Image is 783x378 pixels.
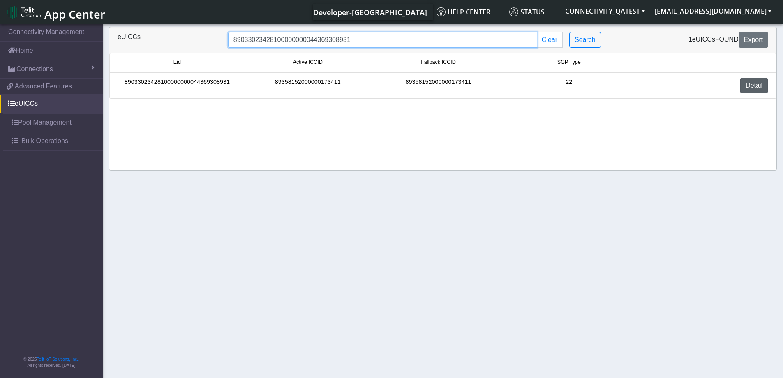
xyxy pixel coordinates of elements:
span: Fallback ICCID [421,58,456,66]
a: Telit IoT Solutions, Inc. [37,357,78,362]
span: Eid [173,58,181,66]
button: [EMAIL_ADDRESS][DOMAIN_NAME] [650,4,776,19]
span: Export [744,36,763,43]
a: Help center [433,4,506,20]
div: eUICCs [111,32,222,48]
span: App Center [44,7,105,22]
img: status.svg [509,7,518,16]
div: 89033023428100000000044369308931 [112,78,243,93]
span: Developer-[GEOGRAPHIC_DATA] [313,7,427,17]
img: knowledge.svg [437,7,446,16]
button: Search [569,32,601,48]
a: Bulk Operations [3,132,103,150]
span: Advanced Features [15,81,72,91]
div: 22 [504,78,634,93]
span: Bulk Operations [21,136,68,146]
span: eUICCs [692,36,715,43]
div: 89358152000000173411 [243,78,373,93]
a: Status [506,4,560,20]
div: 89358152000000173411 [373,78,504,93]
span: Active ICCID [293,58,323,66]
span: Help center [437,7,490,16]
span: found [715,36,739,43]
button: CONNECTIVITY_QATEST [560,4,650,19]
a: App Center [7,3,104,21]
span: Connections [16,64,53,74]
span: 1 [688,36,692,43]
a: Your current platform instance [313,4,427,20]
button: Export [739,32,768,48]
a: Pool Management [3,114,103,132]
img: logo-telit-cinterion-gw-new.png [7,6,41,19]
span: SGP Type [557,58,581,66]
a: Detail [740,78,768,93]
span: Status [509,7,545,16]
button: Clear [537,32,563,48]
input: Search... [228,32,537,48]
